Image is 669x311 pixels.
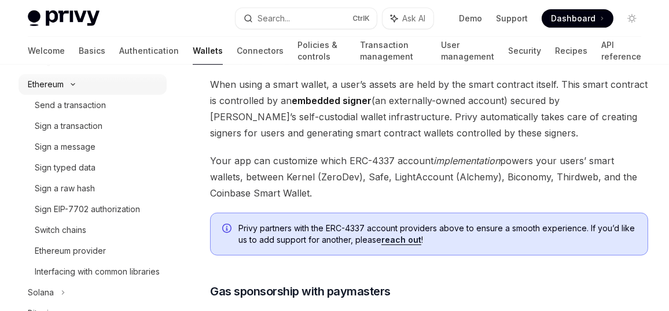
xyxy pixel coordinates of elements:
[542,9,613,28] a: Dashboard
[352,14,370,23] span: Ctrl K
[19,116,167,136] a: Sign a transaction
[28,37,65,65] a: Welcome
[237,37,284,65] a: Connectors
[35,202,140,216] div: Sign EIP-7702 authorization
[19,95,167,116] a: Send a transaction
[623,9,641,28] button: Toggle dark mode
[35,161,95,175] div: Sign typed data
[35,140,95,154] div: Sign a message
[236,8,377,29] button: Search...CtrlK
[19,220,167,240] a: Switch chains
[28,286,54,299] div: Solana
[383,8,433,29] button: Ask AI
[119,37,179,65] a: Authentication
[459,13,482,24] a: Demo
[508,37,541,65] a: Security
[19,240,167,261] a: Ethereum provider
[601,37,641,65] a: API reference
[381,235,421,245] a: reach out
[210,283,391,299] span: Gas sponsorship with paymasters
[19,261,167,282] a: Interfacing with common libraries
[297,37,346,65] a: Policies & controls
[35,223,86,237] div: Switch chains
[28,77,64,91] div: Ethereum
[35,244,106,258] div: Ethereum provider
[360,37,427,65] a: Transaction management
[433,155,500,166] em: implementation
[441,37,494,65] a: User management
[19,157,167,178] a: Sign typed data
[238,223,636,246] span: Privy partners with the ERC-4337 account providers above to ensure a smooth experience. If you’d ...
[35,98,106,112] div: Send a transaction
[79,37,105,65] a: Basics
[402,13,425,24] span: Ask AI
[35,182,95,195] div: Sign a raw hash
[19,136,167,157] a: Sign a message
[258,12,290,25] div: Search...
[35,265,160,279] div: Interfacing with common libraries
[19,199,167,220] a: Sign EIP-7702 authorization
[19,178,167,199] a: Sign a raw hash
[210,76,648,141] span: When using a smart wallet, a user’s assets are held by the smart contract itself. This smart cont...
[35,119,102,133] div: Sign a transaction
[496,13,528,24] a: Support
[28,10,100,27] img: light logo
[193,37,223,65] a: Wallets
[222,224,234,235] svg: Info
[555,37,587,65] a: Recipes
[292,95,372,106] strong: embedded signer
[551,13,596,24] span: Dashboard
[210,153,648,201] span: Your app can customize which ERC-4337 account powers your users’ smart wallets, between Kernel (Z...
